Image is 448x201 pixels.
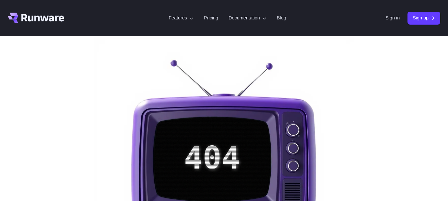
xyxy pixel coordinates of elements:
[277,14,286,22] a: Blog
[407,12,440,24] a: Sign up
[169,14,194,22] label: Features
[229,14,266,22] label: Documentation
[8,13,64,23] a: Go to /
[385,14,400,22] a: Sign in
[204,14,218,22] a: Pricing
